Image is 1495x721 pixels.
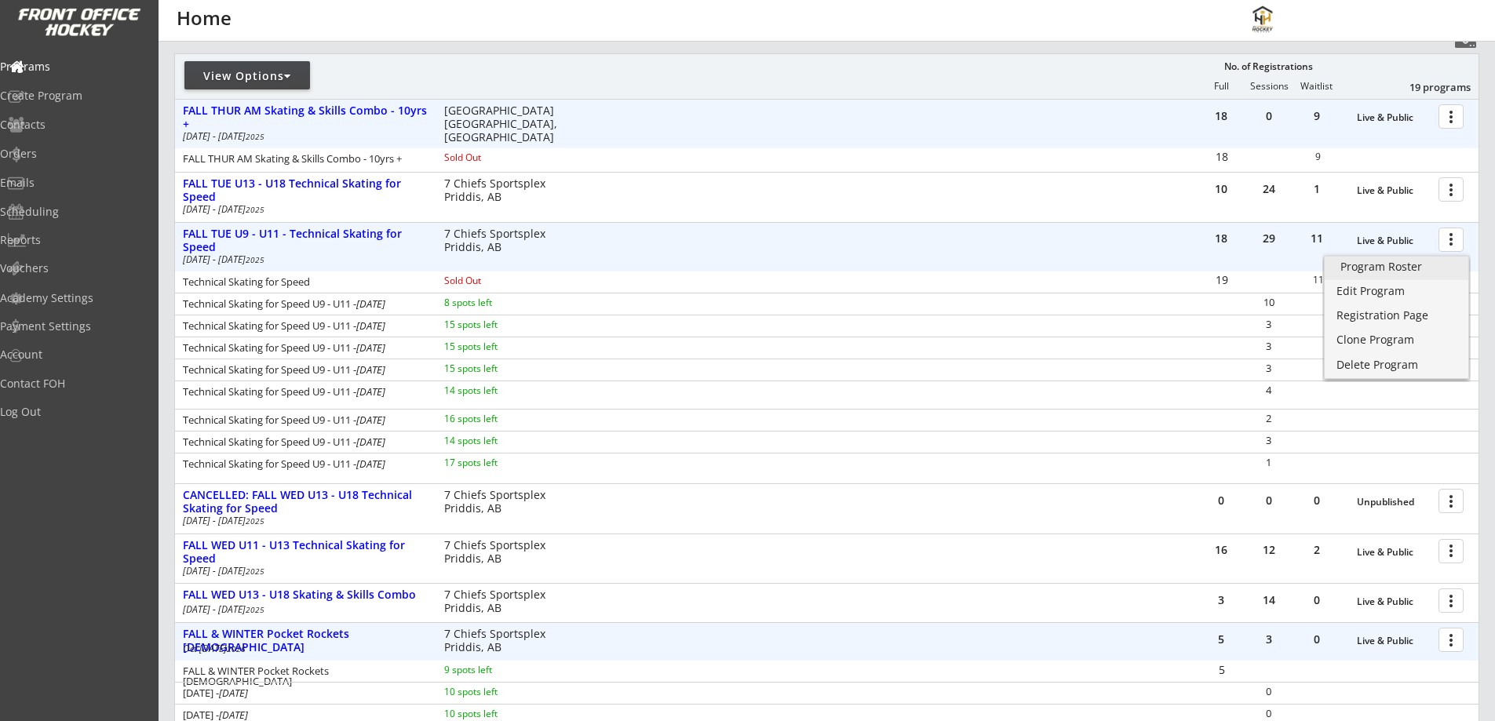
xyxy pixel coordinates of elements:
div: Technical Skating for Speed U9 - U11 - [183,365,423,375]
div: 15 spots left [444,342,545,351]
div: Full [1198,81,1245,92]
em: 2026 [227,643,246,654]
div: 10 spots left [444,709,545,719]
div: 11 [1293,233,1340,244]
em: [DATE] [356,384,385,399]
div: 3 [1198,595,1245,606]
div: Program Roster [1340,261,1453,272]
div: 0 [1245,686,1292,697]
div: 17 spots left [444,458,545,468]
div: 9 [1295,152,1341,162]
div: [DATE] - [183,688,423,698]
div: 3 [1245,341,1292,351]
div: 19 programs [1389,80,1471,94]
div: Technical Skating for Speed U9 - U11 - [183,387,423,397]
div: Technical Skating for Speed U9 - U11 - [183,299,423,309]
div: Live & Public [1357,235,1431,246]
div: Live & Public [1357,596,1431,607]
div: Unpublished [1357,497,1431,508]
div: 11 [1295,275,1341,285]
div: FALL THUR AM Skating & Skills Combo - 10yrs + [183,104,428,131]
em: 2025 [246,204,264,215]
div: View Options [184,68,310,84]
div: Live & Public [1357,547,1431,558]
div: 0 [1293,595,1340,606]
div: 14 spots left [444,386,545,395]
div: 3 [1245,435,1292,446]
div: 0 [1293,495,1340,506]
em: 2025 [246,131,264,142]
div: 3 [1245,319,1292,330]
div: Technical Skating for Speed U9 - U11 - [183,437,423,447]
div: [DATE] - [DATE] [183,255,423,264]
div: Sold Out [444,276,545,286]
div: 14 [1245,595,1293,606]
em: 2025 [246,515,264,526]
button: more_vert [1438,539,1464,563]
div: [DATE] - [DATE] [183,605,423,614]
a: Edit Program [1325,281,1468,304]
em: [DATE] [356,340,385,355]
em: 2025 [246,566,264,577]
div: 1 [1293,184,1340,195]
div: FALL TUE U13 - U18 Technical Skating for Speed [183,177,428,204]
div: Sessions [1245,81,1293,92]
div: Technical Skating for Speed U9 - U11 - [183,459,423,469]
div: 3 [1245,634,1293,645]
div: 10 [1245,297,1292,308]
div: Waitlist [1293,81,1340,92]
div: [GEOGRAPHIC_DATA] [GEOGRAPHIC_DATA], [GEOGRAPHIC_DATA] [444,104,567,144]
div: Live & Public [1357,635,1431,646]
div: 5 [1198,634,1245,645]
div: Sold Out [444,153,545,162]
div: FALL WED U11 - U13 Technical Skating for Speed [183,539,428,566]
div: 10 [1198,184,1245,195]
div: 4 [1245,385,1292,395]
em: [DATE] [219,686,248,700]
div: 14 spots left [444,436,545,446]
div: 16 [1198,544,1245,555]
em: [DATE] [356,457,385,471]
div: Technical Skating for Speed [183,277,423,287]
div: 18 [1198,151,1245,162]
div: 12 [1245,544,1293,555]
div: 9 [1293,111,1340,122]
div: Clone Program [1336,334,1457,345]
div: FALL TUE U9 - U11 - Technical Skating for Speed [183,228,428,254]
div: Edit Program [1336,286,1457,297]
div: 7 Chiefs Sportsplex Priddis, AB [444,588,567,615]
div: 24 [1245,184,1293,195]
div: 18 [1198,233,1245,244]
div: 7 Chiefs Sportsplex Priddis, AB [444,628,567,654]
div: 0 [1198,495,1245,506]
em: [DATE] [356,435,385,449]
div: Registration Page [1336,310,1457,321]
div: CANCELLED: FALL WED U13 - U18 Technical Skating for Speed [183,489,428,515]
div: 8 spots left [444,298,545,308]
div: 0 [1245,111,1293,122]
div: Technical Skating for Speed U9 - U11 - [183,415,423,425]
button: more_vert [1438,104,1464,129]
div: 5 [1198,665,1245,675]
div: 7 Chiefs Sportsplex Priddis, AB [444,539,567,566]
div: 0 [1245,708,1292,719]
div: 7 Chiefs Sportsplex Priddis, AB [444,489,567,515]
div: FALL THUR AM Skating & Skills Combo - 10yrs + [183,154,423,164]
div: Technical Skating for Speed U9 - U11 - [183,321,423,331]
em: 2025 [246,254,264,265]
div: Technical Skating for Speed U9 - U11 - [183,343,423,353]
div: 3 [1245,363,1292,373]
div: 7 Chiefs Sportsplex Priddis, AB [444,177,567,204]
div: 2 [1293,544,1340,555]
div: No. of Registrations [1220,61,1317,72]
div: [DATE] - [DATE] [183,516,423,526]
em: [DATE] [356,362,385,377]
div: [DATE] - [183,710,423,720]
button: more_vert [1438,177,1464,202]
div: 7 Chiefs Sportsplex Priddis, AB [444,228,567,254]
div: 2 [1245,413,1292,424]
em: [DATE] [356,413,385,427]
button: more_vert [1438,588,1464,613]
div: 0 [1245,495,1293,506]
div: 0 [1293,634,1340,645]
